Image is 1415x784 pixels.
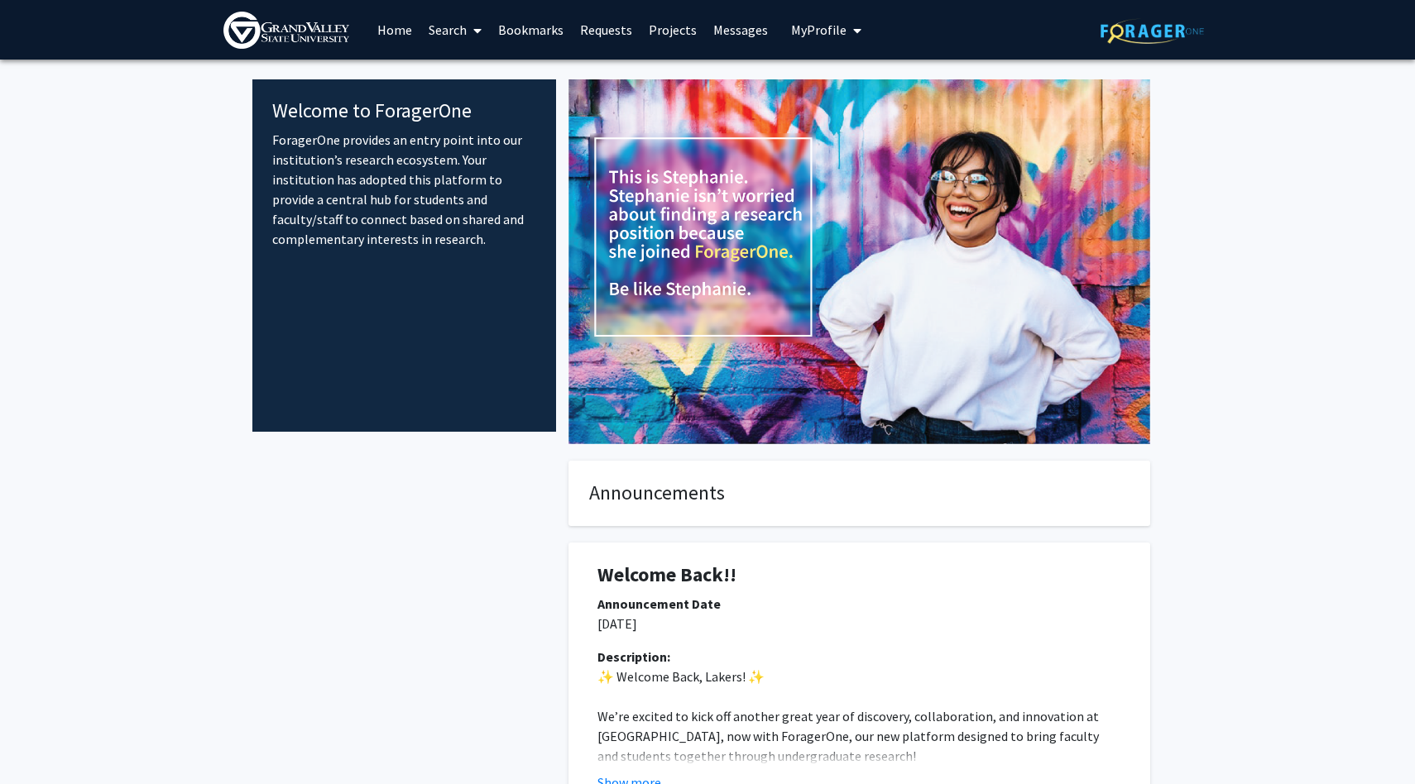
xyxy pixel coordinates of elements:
h4: Welcome to ForagerOne [272,99,536,123]
img: ForagerOne Logo [1101,18,1204,44]
p: ForagerOne provides an entry point into our institution’s research ecosystem. Your institution ha... [272,130,536,249]
a: Bookmarks [490,1,572,59]
p: [DATE] [597,614,1121,633]
img: Grand Valley State University Logo [223,12,349,49]
a: Requests [572,1,640,59]
img: Cover Image [568,79,1150,444]
div: Description: [597,647,1121,667]
p: ✨ Welcome Back, Lakers! ✨ [597,667,1121,686]
a: Home [369,1,420,59]
h1: Welcome Back!! [597,563,1121,587]
h4: Announcements [589,481,1130,505]
a: Projects [640,1,705,59]
a: Search [420,1,490,59]
a: Messages [705,1,776,59]
iframe: Chat [12,710,70,772]
div: Announcement Date [597,594,1121,614]
p: We’re excited to kick off another great year of discovery, collaboration, and innovation at [GEOG... [597,706,1121,766]
span: My Profile [791,22,847,38]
